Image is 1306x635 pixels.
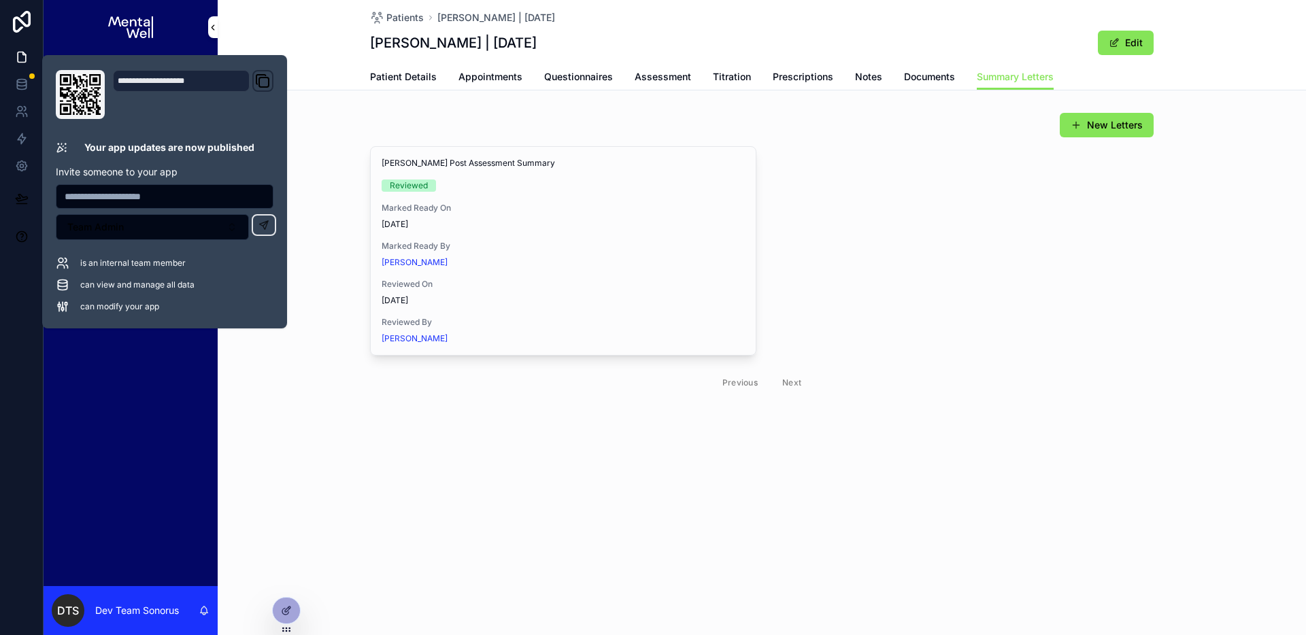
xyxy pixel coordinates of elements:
[382,295,745,306] span: [DATE]
[382,158,745,169] span: [PERSON_NAME] Post Assessment Summary
[80,279,195,290] span: can view and manage all data
[713,70,751,84] span: Titration
[904,65,955,92] a: Documents
[382,219,745,230] span: [DATE]
[370,11,424,24] a: Patients
[390,179,428,192] div: Reviewed
[370,70,437,84] span: Patient Details
[56,165,273,179] p: Invite someone to your app
[113,70,273,119] div: Domain and Custom Link
[370,33,537,52] h1: [PERSON_NAME] | [DATE]
[1060,113,1154,137] button: New Letters
[713,65,751,92] a: Titration
[382,241,745,252] span: Marked Ready By
[773,70,833,84] span: Prescriptions
[382,333,448,344] a: [PERSON_NAME]
[635,70,691,84] span: Assessment
[458,70,522,84] span: Appointments
[635,65,691,92] a: Assessment
[458,65,522,92] a: Appointments
[773,65,833,92] a: Prescriptions
[57,602,79,619] span: DTS
[437,11,555,24] a: [PERSON_NAME] | [DATE]
[80,258,186,269] span: is an internal team member
[544,65,613,92] a: Questionnaires
[544,70,613,84] span: Questionnaires
[904,70,955,84] span: Documents
[382,203,745,213] span: Marked Ready On
[977,70,1054,84] span: Summary Letters
[44,54,218,324] div: scrollable content
[382,317,745,328] span: Reviewed By
[1098,31,1154,55] button: Edit
[84,141,254,154] p: Your app updates are now published
[67,220,124,234] span: Team Admin
[382,257,448,268] a: [PERSON_NAME]
[855,70,882,84] span: Notes
[382,279,745,290] span: Reviewed On
[80,301,159,312] span: can modify your app
[95,604,179,617] p: Dev Team Sonorus
[108,16,152,38] img: App logo
[370,65,437,92] a: Patient Details
[386,11,424,24] span: Patients
[977,65,1054,90] a: Summary Letters
[855,65,882,92] a: Notes
[56,214,249,240] button: Select Button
